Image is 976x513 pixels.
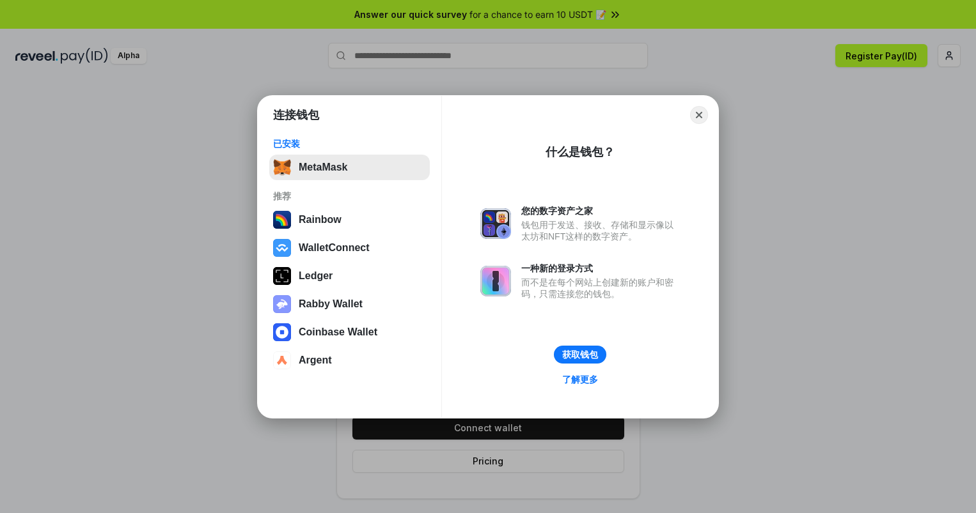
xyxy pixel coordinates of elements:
div: 钱包用于发送、接收、存储和显示像以太坊和NFT这样的数字资产。 [521,219,680,242]
div: Rabby Wallet [299,298,363,310]
button: Ledger [269,263,430,289]
button: 获取钱包 [554,346,606,364]
img: svg+xml,%3Csvg%20xmlns%3D%22http%3A%2F%2Fwww.w3.org%2F2000%2Fsvg%22%20fill%3D%22none%22%20viewBox... [480,266,511,296]
button: Rainbow [269,207,430,233]
button: Close [690,106,708,124]
img: svg+xml,%3Csvg%20width%3D%22120%22%20height%3D%22120%22%20viewBox%3D%220%200%20120%20120%22%20fil... [273,211,291,229]
div: 而不是在每个网站上创建新的账户和密码，只需连接您的钱包。 [521,277,680,300]
img: svg+xml,%3Csvg%20fill%3D%22none%22%20height%3D%2233%22%20viewBox%3D%220%200%2035%2033%22%20width%... [273,158,291,176]
div: 推荐 [273,190,426,202]
button: Argent [269,348,430,373]
h1: 连接钱包 [273,107,319,123]
img: svg+xml,%3Csvg%20xmlns%3D%22http%3A%2F%2Fwww.w3.org%2F2000%2Fsvg%22%20fill%3D%22none%22%20viewBox... [480,208,511,239]
div: MetaMask [299,162,347,173]
div: 了解更多 [562,374,598,385]
div: Argent [299,355,332,366]
div: 什么是钱包？ [546,144,615,160]
img: svg+xml,%3Csvg%20xmlns%3D%22http%3A%2F%2Fwww.w3.org%2F2000%2Fsvg%22%20fill%3D%22none%22%20viewBox... [273,295,291,313]
div: 一种新的登录方式 [521,263,680,274]
img: svg+xml,%3Csvg%20width%3D%2228%22%20height%3D%2228%22%20viewBox%3D%220%200%2028%2028%22%20fill%3D... [273,323,291,341]
div: Rainbow [299,214,342,226]
div: 您的数字资产之家 [521,205,680,217]
button: WalletConnect [269,235,430,261]
div: Ledger [299,270,333,282]
button: Rabby Wallet [269,291,430,317]
img: svg+xml,%3Csvg%20width%3D%2228%22%20height%3D%2228%22%20viewBox%3D%220%200%2028%2028%22%20fill%3D... [273,239,291,257]
div: Coinbase Wallet [299,326,377,338]
div: 已安装 [273,138,426,149]
div: 获取钱包 [562,349,598,360]
a: 了解更多 [555,371,606,388]
button: Coinbase Wallet [269,319,430,345]
div: WalletConnect [299,242,370,254]
button: MetaMask [269,155,430,180]
img: svg+xml,%3Csvg%20xmlns%3D%22http%3A%2F%2Fwww.w3.org%2F2000%2Fsvg%22%20width%3D%2228%22%20height%3... [273,267,291,285]
img: svg+xml,%3Csvg%20width%3D%2228%22%20height%3D%2228%22%20viewBox%3D%220%200%2028%2028%22%20fill%3D... [273,351,291,369]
